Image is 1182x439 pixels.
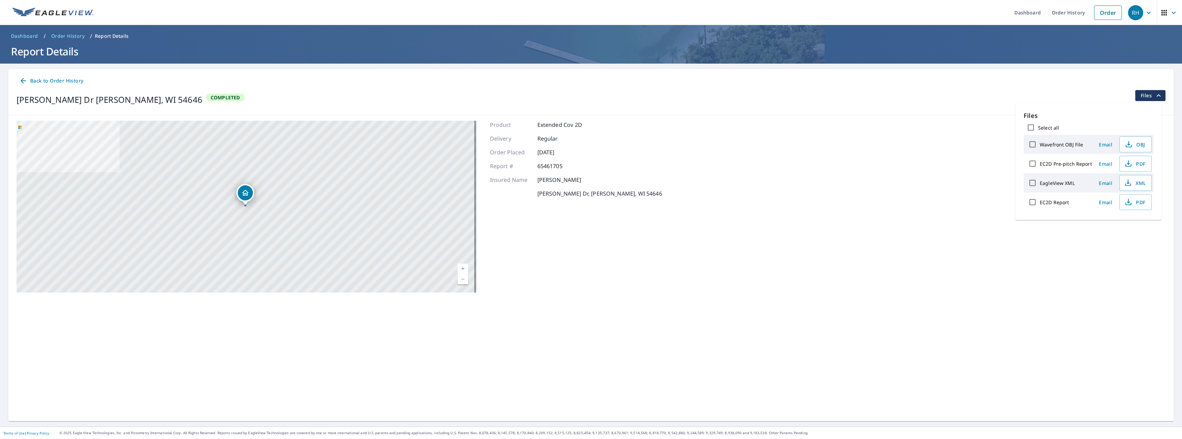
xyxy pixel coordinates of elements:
button: filesDropdownBtn-65461705 [1135,90,1166,101]
span: PDF [1124,198,1146,206]
span: Order History [51,33,85,40]
p: [PERSON_NAME] Dr, [PERSON_NAME], WI 54646 [537,189,662,198]
p: Regular [537,134,579,143]
p: © 2025 Eagle View Technologies, Inc. and Pictometry International Corp. All Rights Reserved. Repo... [59,430,1179,436]
button: OBJ [1119,136,1152,152]
span: Files [1141,91,1163,100]
a: Back to Order History [16,75,86,87]
div: Dropped pin, building 1, Residential property, Padre Pio Dr Necedah, WI 54646 [236,184,254,205]
a: Current Level 17, Zoom Out [458,274,468,284]
label: EC2D Pre-pitch Report [1040,161,1092,167]
span: Dashboard [11,33,38,40]
p: Extended Cov 2D [537,121,582,129]
p: Files [1024,111,1153,120]
a: Order History [48,31,87,42]
p: Product [490,121,531,129]
nav: breadcrumb [8,31,1174,42]
span: OBJ [1124,140,1146,149]
li: / [90,32,92,40]
span: Email [1097,199,1114,206]
span: PDF [1124,160,1146,168]
img: EV Logo [12,8,93,18]
div: [PERSON_NAME] Dr [PERSON_NAME], WI 54646 [16,94,202,106]
span: Completed [207,94,244,101]
span: Email [1097,161,1114,167]
p: Order Placed [490,148,531,156]
button: PDF [1119,194,1152,210]
button: Email [1095,139,1117,150]
p: Report Details [95,33,129,40]
button: Email [1095,197,1117,208]
p: | [3,431,49,435]
a: Terms of Use [3,431,25,436]
button: PDF [1119,156,1152,172]
p: Delivery [490,134,531,143]
a: Privacy Policy [27,431,49,436]
p: 65461705 [537,162,579,170]
p: [PERSON_NAME] [537,176,581,184]
span: Email [1097,141,1114,148]
span: Email [1097,180,1114,186]
a: Current Level 17, Zoom In [458,264,468,274]
label: EagleView XML [1040,180,1075,186]
label: Select all [1038,124,1059,131]
label: EC2D Report [1040,199,1069,206]
button: Email [1095,178,1117,188]
div: RH [1128,5,1143,20]
p: [DATE] [537,148,579,156]
button: Email [1095,158,1117,169]
span: XML [1124,179,1146,187]
button: XML [1119,175,1152,191]
p: Insured Name [490,176,531,184]
h1: Report Details [8,44,1174,58]
label: Wavefront OBJ File [1040,141,1083,148]
p: Report # [490,162,531,170]
a: Order [1094,6,1122,20]
a: Dashboard [8,31,41,42]
li: / [44,32,46,40]
span: Back to Order History [19,77,83,85]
